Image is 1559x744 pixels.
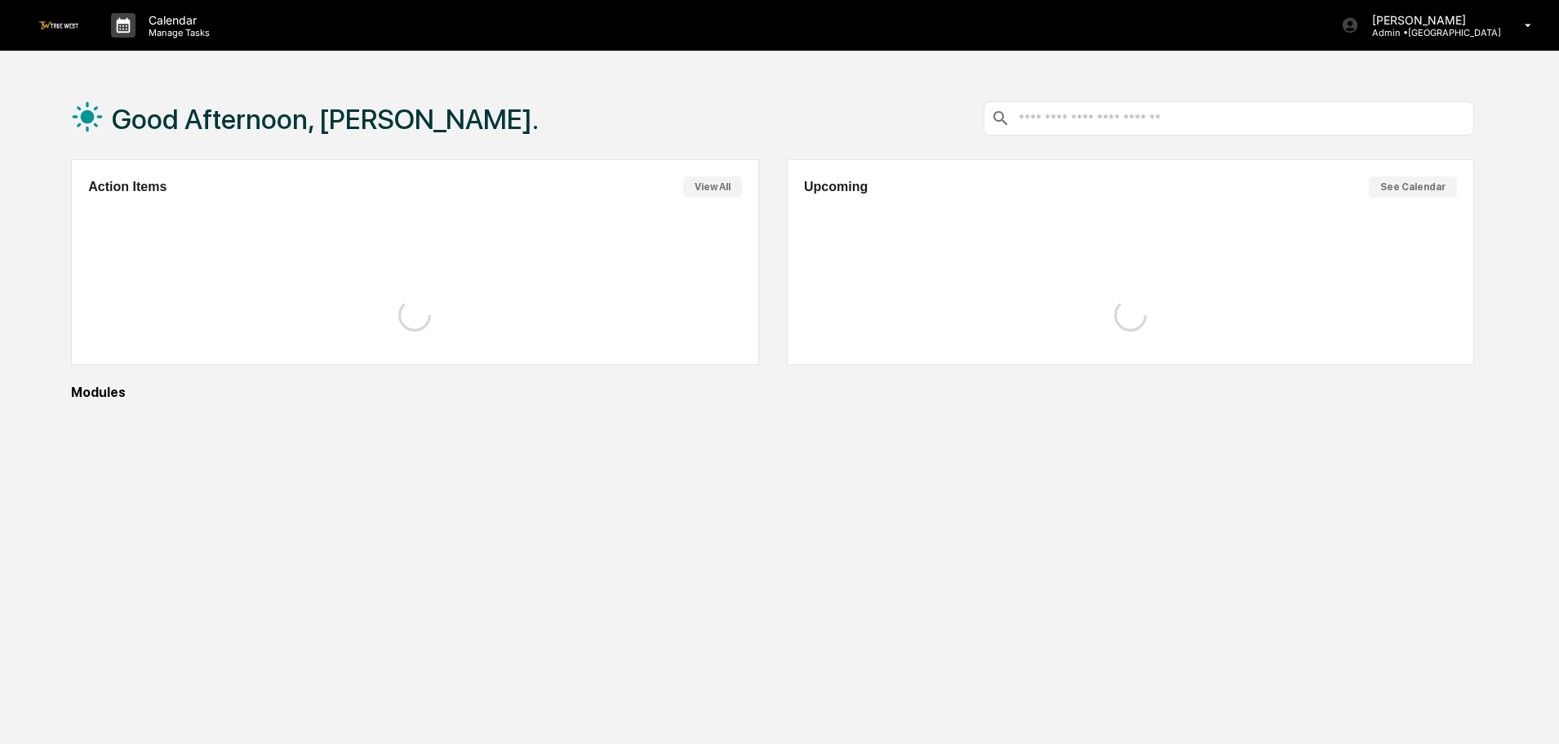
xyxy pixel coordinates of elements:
button: See Calendar [1369,176,1457,198]
p: Manage Tasks [135,27,218,38]
p: Admin • [GEOGRAPHIC_DATA] [1359,27,1501,38]
p: [PERSON_NAME] [1359,13,1501,27]
div: Modules [71,385,1474,400]
button: View All [683,176,742,198]
p: Calendar [135,13,218,27]
img: logo [39,21,78,29]
h2: Action Items [88,180,167,194]
h2: Upcoming [804,180,868,194]
h1: Good Afternoon, [PERSON_NAME]. [112,103,539,136]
